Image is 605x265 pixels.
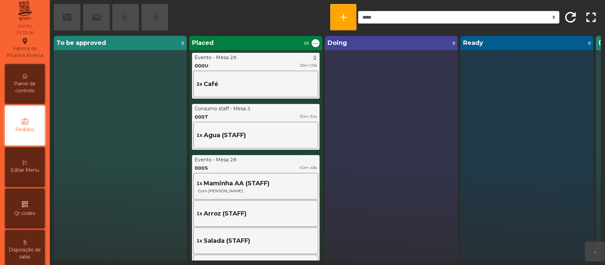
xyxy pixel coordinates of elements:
div: [DATE] [18,23,32,29]
button: ... [312,39,320,47]
span: Café [204,80,218,89]
span: Maminha AA (STAFF) [204,179,269,188]
span: Disposição de salas [7,246,43,260]
span: 1x [196,180,202,187]
span: 0 [181,40,184,46]
span: 1x [196,210,202,217]
button: refresh [561,4,580,31]
div: Evento - [195,156,215,163]
span: Doing [328,39,347,47]
div: 15:32:06 [16,30,34,36]
span: Ready [463,39,483,47]
button: add [330,4,357,31]
div: Mesa 28 [216,156,237,163]
span: Com [PERSON_NAME] [196,188,315,194]
span: add [338,12,349,23]
div: 000U [195,62,208,69]
span: arrow_forward [593,250,597,254]
span: 1x [196,132,202,139]
div: Mesa 3 [233,105,251,112]
div: Fabrica da Picanha Alverca [5,37,45,59]
span: phone_iphone [313,56,317,60]
span: Painel de controlo [7,80,43,94]
div: Evento - [195,54,215,61]
div: 000S [195,165,208,172]
div: Consumo staff - [195,105,232,112]
span: 0 [453,40,455,46]
div: 000T [195,114,208,121]
i: location_on [21,37,29,45]
span: 2x [196,81,202,88]
span: 0 [588,40,591,46]
span: Qr codes [15,210,36,217]
span: 1x [196,237,202,244]
span: Agua (STAFF) [204,131,246,140]
button: fullscreen [582,4,601,31]
span: 28m 09s [299,63,317,68]
span: Pedidos [16,126,35,133]
span: 30m 54s [299,114,317,119]
span: Arroz (STAFF) [204,209,247,218]
span: fullscreen [583,9,599,25]
i: qr_code [21,200,29,208]
span: To be approved [56,39,106,47]
div: Mesa 28 [216,54,237,61]
button: arrow_forward [585,242,605,262]
span: 22 [304,40,309,46]
span: Placed [192,39,214,47]
span: Salada (STAFF) [204,236,250,245]
span: 40m 48s [299,165,317,170]
span: Editar Menu [11,167,39,174]
span: refresh [561,8,580,27]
